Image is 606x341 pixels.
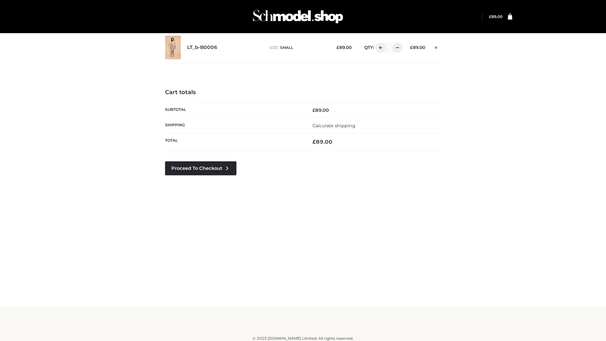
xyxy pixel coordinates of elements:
p: size : [270,45,327,51]
bdi: 89.00 [489,14,502,19]
a: Proceed to Checkout [165,161,236,175]
span: £ [336,45,339,50]
h4: Cart totals [165,89,441,96]
img: Schmodel Admin 964 [251,4,345,29]
bdi: 89.00 [410,45,425,50]
bdi: 89.00 [312,139,332,145]
th: Subtotal [165,102,303,118]
th: Total [165,134,303,150]
a: LT_b-B0006 [187,45,217,51]
span: £ [312,107,315,113]
span: SMALL [280,45,293,50]
span: £ [410,45,413,50]
th: Shipping [165,118,303,133]
bdi: 89.00 [336,45,352,50]
div: QTY: [358,43,400,53]
span: £ [312,139,316,145]
span: £ [489,14,491,19]
a: Calculate shipping [312,123,355,129]
a: £89.00 [489,14,502,19]
bdi: 89.00 [312,107,329,113]
a: Remove this item [431,43,441,51]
